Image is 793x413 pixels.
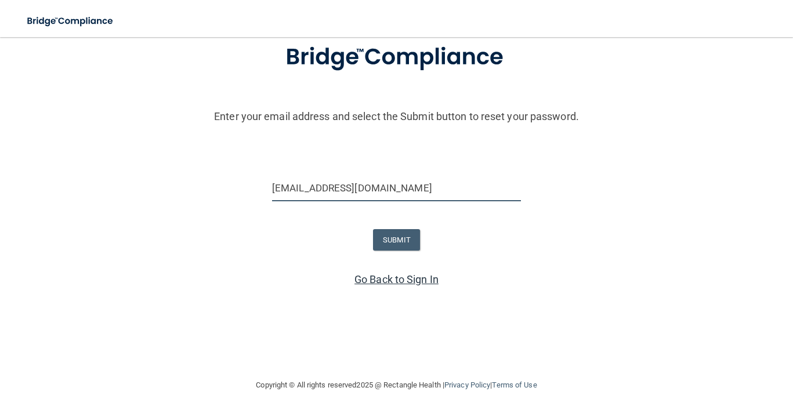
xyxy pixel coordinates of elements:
a: Terms of Use [492,381,537,389]
a: Privacy Policy [444,381,490,389]
button: SUBMIT [373,229,420,251]
img: bridge_compliance_login_screen.278c3ca4.svg [262,27,532,88]
input: Email [272,175,521,201]
img: bridge_compliance_login_screen.278c3ca4.svg [17,9,124,33]
div: Copyright © All rights reserved 2025 @ Rectangle Health | | [185,367,609,404]
a: Go Back to Sign In [354,273,439,285]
